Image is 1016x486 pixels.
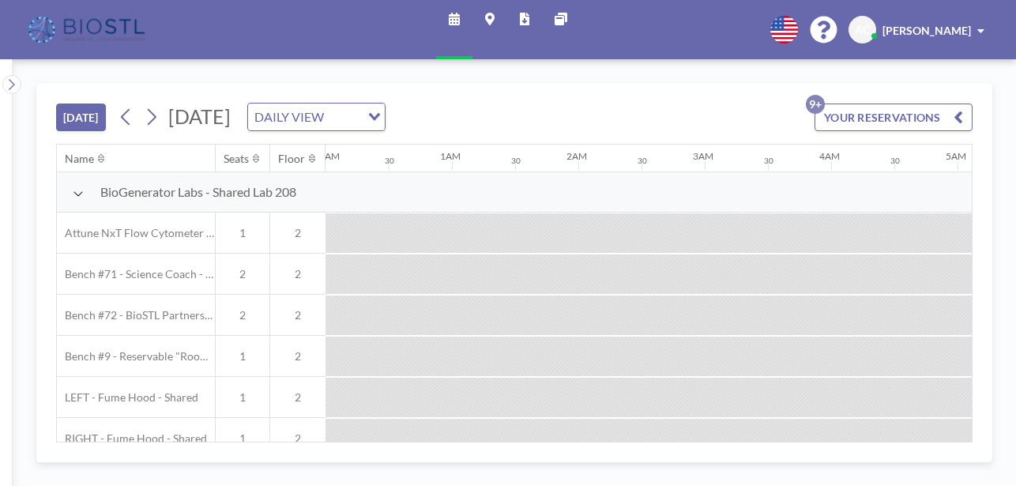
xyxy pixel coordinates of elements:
span: Bench #72 - BioSTL Partnerships & Apprenticeships Bench [57,308,215,322]
span: 2 [216,267,269,281]
div: 2AM [566,150,587,162]
span: 2 [216,308,269,322]
span: [PERSON_NAME] [882,24,971,37]
input: Search for option [329,107,359,127]
img: organization-logo [25,14,151,46]
button: YOUR RESERVATIONS9+ [815,104,973,131]
span: Attune NxT Flow Cytometer - Bench #25 [57,226,215,240]
div: Floor [278,152,305,166]
span: AC [855,23,870,37]
p: 9+ [806,95,825,114]
span: BioGenerator Labs - Shared Lab 208 [100,184,296,200]
div: 30 [511,156,521,166]
span: 2 [270,431,325,446]
span: 2 [270,349,325,364]
button: [DATE] [56,104,106,131]
span: 2 [270,267,325,281]
span: LEFT - Fume Hood - Shared [57,390,198,405]
span: 1 [216,390,269,405]
div: 3AM [693,150,713,162]
span: Bench #9 - Reservable "RoomZilla" Bench [57,349,215,364]
span: 1 [216,349,269,364]
div: 30 [764,156,773,166]
span: 2 [270,308,325,322]
div: Seats [224,152,249,166]
span: 2 [270,390,325,405]
div: 30 [890,156,900,166]
div: 12AM [314,150,340,162]
div: Name [65,152,94,166]
span: RIGHT - Fume Hood - Shared [57,431,207,446]
span: 1 [216,226,269,240]
div: Search for option [248,104,385,130]
div: 5AM [946,150,966,162]
span: 2 [270,226,325,240]
span: DAILY VIEW [251,107,327,127]
div: 30 [385,156,394,166]
span: Bench #71 - Science Coach - BioSTL Bench [57,267,215,281]
div: 1AM [440,150,461,162]
div: 30 [638,156,647,166]
span: 1 [216,431,269,446]
span: [DATE] [168,104,231,128]
div: 4AM [819,150,840,162]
